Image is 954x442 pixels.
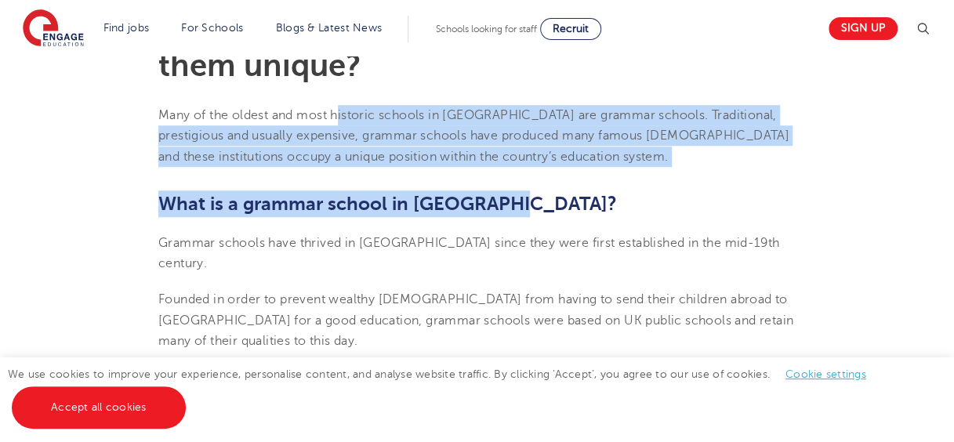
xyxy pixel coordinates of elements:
[436,24,537,34] span: Schools looking for staff
[23,9,84,49] img: Engage Education
[829,17,898,40] a: Sign up
[276,22,383,34] a: Blogs & Latest News
[158,292,793,348] span: Founded in order to prevent wealthy [DEMOGRAPHIC_DATA] from having to send their children abroad ...
[553,23,589,34] span: Recruit
[158,19,796,82] h1: What is a grammar school and what makes them unique?
[12,386,186,429] a: Accept all cookies
[158,108,789,164] span: Many of the oldest and most historic schools in [GEOGRAPHIC_DATA] are grammar schools. Traditiona...
[540,18,601,40] a: Recruit
[8,368,882,413] span: We use cookies to improve your experience, personalise content, and analyse website traffic. By c...
[158,193,617,215] span: What is a grammar school in [GEOGRAPHIC_DATA]?
[181,22,243,34] a: For Schools
[158,236,780,270] span: Grammar schools have thrived in [GEOGRAPHIC_DATA] since they were first established in the mid-19...
[785,368,866,380] a: Cookie settings
[103,22,150,34] a: Find jobs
